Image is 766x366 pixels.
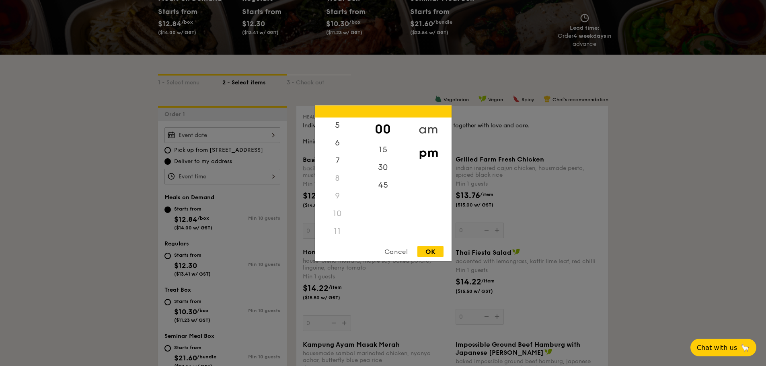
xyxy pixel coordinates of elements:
div: pm [406,141,451,164]
span: Chat with us [697,344,737,352]
div: 7 [315,151,360,169]
div: 45 [360,176,406,194]
div: am [406,117,451,141]
div: 8 [315,169,360,187]
div: 10 [315,204,360,222]
div: 00 [360,117,406,141]
div: Cancel [376,246,416,257]
div: 15 [360,141,406,158]
div: 6 [315,134,360,151]
div: 9 [315,187,360,204]
div: 5 [315,116,360,134]
button: Chat with us🦙 [690,339,756,356]
div: 11 [315,222,360,240]
span: 🦙 [740,343,750,352]
div: OK [417,246,444,257]
div: 30 [360,158,406,176]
